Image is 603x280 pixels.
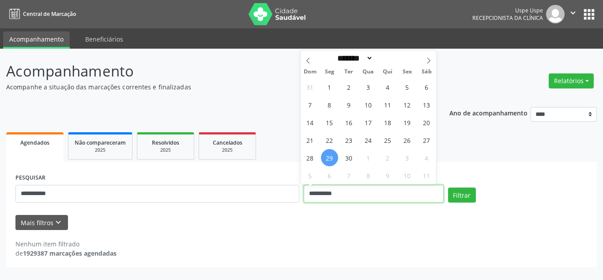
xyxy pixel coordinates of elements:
p: Acompanhamento [6,60,420,82]
span: Setembro 25, 2025 [379,131,396,149]
i: keyboard_arrow_down [53,218,63,227]
a: Acompanhamento [3,31,70,49]
button: Relatórios [549,73,594,88]
strong: 1929387 marcações agendadas [23,249,117,257]
span: Setembro 9, 2025 [340,96,358,113]
span: Setembro 19, 2025 [399,114,416,131]
div: 2025 [205,147,249,153]
span: Setembro 2, 2025 [340,78,358,96]
div: Nenhum item filtrado [15,239,117,249]
span: Setembro 10, 2025 [360,96,377,113]
span: Outubro 10, 2025 [399,167,416,184]
span: Setembro 18, 2025 [379,114,396,131]
span: Setembro 23, 2025 [340,131,358,149]
i:  [568,8,578,18]
span: Outubro 7, 2025 [340,167,358,184]
span: Setembro 16, 2025 [340,114,358,131]
span: Resolvidos [152,139,179,146]
span: Setembro 6, 2025 [418,78,435,96]
span: Outubro 6, 2025 [321,167,338,184]
span: Outubro 2, 2025 [379,149,396,166]
span: Seg [320,69,339,75]
span: Agendados [20,139,49,146]
input: Year [373,54,402,63]
img: img [546,5,565,23]
span: Cancelados [213,139,242,146]
span: Setembro 11, 2025 [379,96,396,113]
a: Beneficiários [79,31,129,47]
div: 2025 [143,147,188,153]
span: Qui [378,69,397,75]
p: Ano de acompanhamento [449,107,528,118]
span: Setembro 20, 2025 [418,114,435,131]
div: de [15,249,117,258]
span: Dom [301,69,320,75]
span: Setembro 26, 2025 [399,131,416,149]
span: Setembro 30, 2025 [340,149,358,166]
span: Setembro 5, 2025 [399,78,416,96]
span: Outubro 4, 2025 [418,149,435,166]
span: Setembro 27, 2025 [418,131,435,149]
span: Sex [397,69,417,75]
span: Outubro 11, 2025 [418,167,435,184]
span: Setembro 21, 2025 [301,131,319,149]
button: Mais filtroskeyboard_arrow_down [15,215,68,230]
select: Month [335,54,373,63]
span: Qua [358,69,378,75]
span: Outubro 5, 2025 [301,167,319,184]
span: Outubro 3, 2025 [399,149,416,166]
span: Outubro 1, 2025 [360,149,377,166]
button: apps [581,7,597,22]
span: Setembro 4, 2025 [379,78,396,96]
span: Recepcionista da clínica [472,14,543,22]
a: Central de Marcação [6,7,76,21]
span: Outubro 8, 2025 [360,167,377,184]
span: Central de Marcação [23,10,76,18]
button:  [565,5,581,23]
span: Setembro 29, 2025 [321,149,338,166]
span: Setembro 7, 2025 [301,96,319,113]
span: Setembro 15, 2025 [321,114,338,131]
span: Agosto 31, 2025 [301,78,319,96]
div: 2025 [75,147,126,153]
span: Setembro 8, 2025 [321,96,338,113]
span: Setembro 14, 2025 [301,114,319,131]
span: Setembro 22, 2025 [321,131,338,149]
p: Acompanhe a situação das marcações correntes e finalizadas [6,82,420,92]
span: Setembro 12, 2025 [399,96,416,113]
span: Setembro 13, 2025 [418,96,435,113]
span: Setembro 3, 2025 [360,78,377,96]
span: Outubro 9, 2025 [379,167,396,184]
span: Não compareceram [75,139,126,146]
span: Setembro 28, 2025 [301,149,319,166]
span: Ter [339,69,358,75]
span: Setembro 17, 2025 [360,114,377,131]
button: Filtrar [448,188,476,203]
span: Setembro 24, 2025 [360,131,377,149]
label: PESQUISAR [15,171,45,185]
span: Sáb [417,69,436,75]
div: Uspe Uspe [472,7,543,14]
span: Setembro 1, 2025 [321,78,338,96]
